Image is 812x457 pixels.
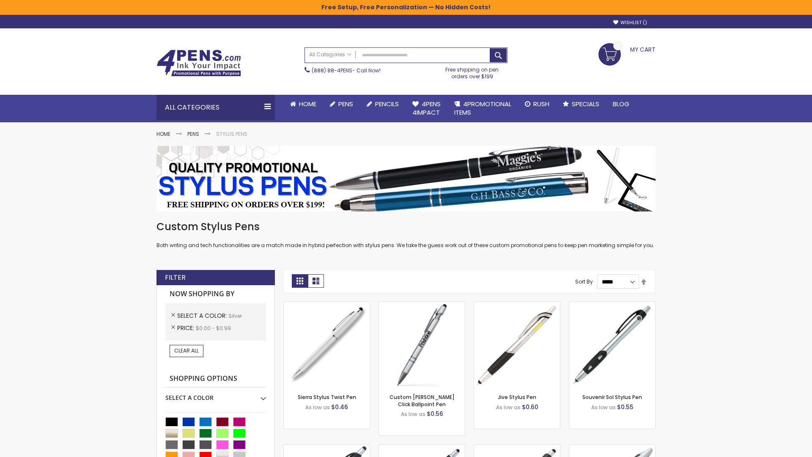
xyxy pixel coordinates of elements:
[575,278,593,285] label: Sort By
[569,301,655,308] a: Souvenir Sol Stylus Pen-Silver
[284,302,370,388] img: Stypen-35-Silver
[292,274,308,288] strong: Grid
[165,388,266,402] div: Select A Color
[298,394,356,401] a: Sierra Stylus Twist Pen
[156,220,656,234] h1: Custom Stylus Pens
[390,394,455,407] a: Custom [PERSON_NAME] Click Ballpoint Pen
[360,95,406,113] a: Pencils
[331,403,348,411] span: $0.46
[582,394,642,401] a: Souvenir Sol Stylus Pen
[406,95,447,122] a: 4Pens4impact
[177,311,228,320] span: Select A Color
[522,403,538,411] span: $0.60
[165,273,186,282] strong: Filter
[165,285,266,303] strong: Now Shopping by
[284,444,370,451] a: React Stylus Grip Pen-Silver
[379,301,465,308] a: Custom Alex II Click Ballpoint Pen-Silver
[156,50,241,77] img: 4Pens Custom Pens and Promotional Products
[187,130,199,138] a: Pens
[284,301,370,308] a: Stypen-35-Silver
[474,302,560,388] img: Jive Stylus Pen-Silver
[299,99,316,108] span: Home
[174,347,199,354] span: Clear All
[309,51,351,58] span: All Categories
[518,95,556,113] a: Rush
[474,301,560,308] a: Jive Stylus Pen-Silver
[379,302,465,388] img: Custom Alex II Click Ballpoint Pen-Silver
[228,312,242,319] span: Silver
[613,99,629,108] span: Blog
[177,324,196,332] span: Price
[617,403,634,411] span: $0.55
[569,302,655,388] img: Souvenir Sol Stylus Pen-Silver
[312,67,352,74] a: (888) 88-4PENS
[379,444,465,451] a: Epiphany Stylus Pens-Silver
[156,220,656,249] div: Both writing and tech functionalities are a match made in hybrid perfection with stylus pens. We ...
[613,19,647,26] a: Wishlist
[375,99,399,108] span: Pencils
[569,444,655,451] a: Twist Highlighter-Pen Stylus Combo-Silver
[572,99,599,108] span: Specials
[170,345,203,357] a: Clear All
[156,95,275,120] div: All Categories
[165,370,266,388] strong: Shopping Options
[474,444,560,451] a: Souvenir® Emblem Stylus Pen-Silver
[498,394,536,401] a: Jive Stylus Pen
[156,146,656,212] img: Stylus Pens
[216,130,247,138] strong: Stylus Pens
[283,95,323,113] a: Home
[338,99,353,108] span: Pens
[156,130,170,138] a: Home
[305,404,330,411] span: As low as
[447,95,518,122] a: 4PROMOTIONALITEMS
[427,410,443,418] span: $0.56
[412,99,441,117] span: 4Pens 4impact
[606,95,636,113] a: Blog
[401,410,425,418] span: As low as
[591,404,616,411] span: As low as
[437,63,508,80] div: Free shipping on pen orders over $199
[454,99,511,117] span: 4PROMOTIONAL ITEMS
[305,48,356,62] a: All Categories
[496,404,521,411] span: As low as
[323,95,360,113] a: Pens
[533,99,549,108] span: Rush
[196,325,231,332] span: $0.00 - $0.99
[556,95,606,113] a: Specials
[312,67,381,74] span: - Call Now!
